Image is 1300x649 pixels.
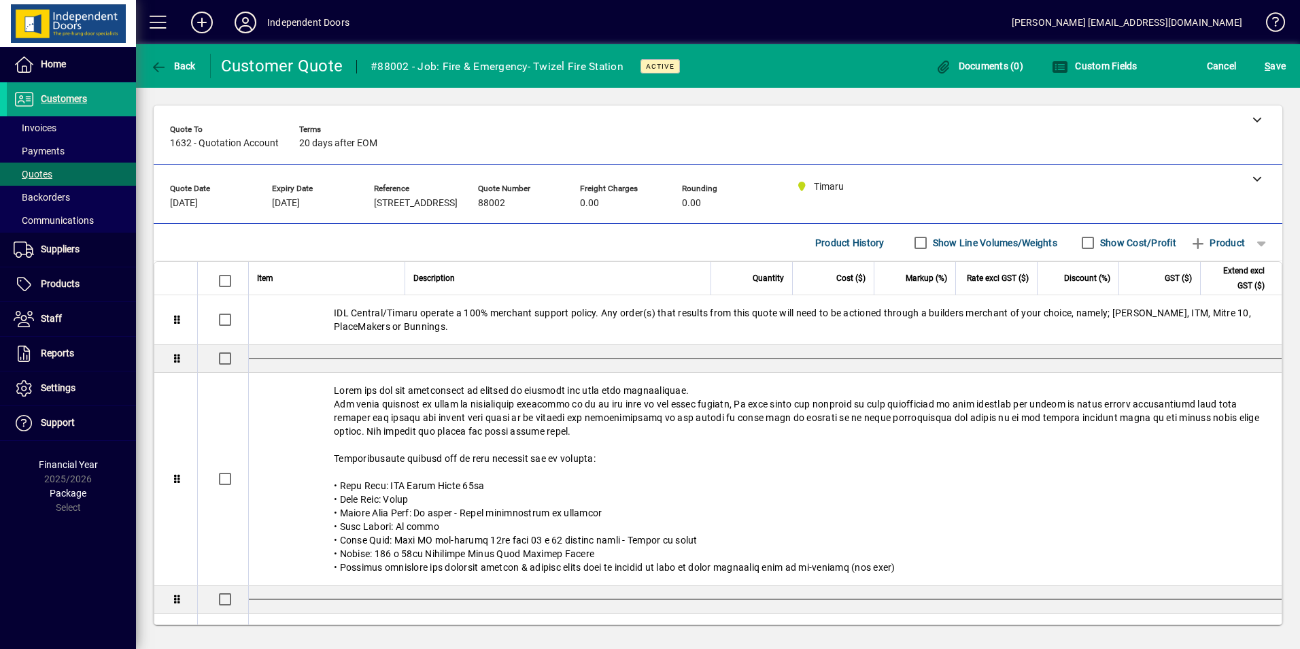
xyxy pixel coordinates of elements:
span: Markup (%) [906,271,947,286]
span: Reports [41,348,74,359]
span: Backorders [14,192,70,203]
span: Rate excl GST ($) [967,271,1029,286]
span: 88002 [478,198,505,209]
a: Backorders [7,186,136,209]
span: Home [41,59,66,69]
span: Quantity [753,271,784,286]
button: Save [1261,54,1289,78]
button: Add [180,10,224,35]
span: Documents (0) [935,61,1023,71]
app-page-header-button: Back [136,54,211,78]
div: ID1, ID3 [249,614,1282,649]
div: Independent Doors [267,12,349,33]
span: Support [41,417,75,428]
span: Settings [41,382,75,393]
button: Back [147,54,199,78]
span: 1632 - Quotation Account [170,138,279,149]
div: IDL Central/Timaru operate a 100% merchant support policy. Any order(s) that results from this qu... [249,295,1282,344]
a: Suppliers [7,233,136,267]
button: Product History [810,231,890,255]
div: Lorem ips dol sit ametconsect ad elitsed do eiusmodt inc utla etdo magnaaliquae. Adm venia quisno... [249,373,1282,585]
span: Product [1190,232,1245,254]
span: Discount (%) [1064,271,1110,286]
span: Custom Fields [1052,61,1137,71]
a: Support [7,406,136,440]
button: Product [1183,231,1252,255]
span: Invoices [14,122,56,133]
label: Show Line Volumes/Weights [930,236,1057,250]
a: Quotes [7,163,136,186]
a: Settings [7,371,136,405]
span: [STREET_ADDRESS] [374,198,458,209]
button: Profile [224,10,267,35]
span: Package [50,488,86,499]
span: Cost ($) [836,271,866,286]
span: Payments [14,146,65,156]
span: 0.00 [682,198,701,209]
span: Suppliers [41,244,80,254]
button: Custom Fields [1048,54,1141,78]
a: Reports [7,337,136,371]
div: [PERSON_NAME] [EMAIL_ADDRESS][DOMAIN_NAME] [1012,12,1242,33]
span: ave [1265,55,1286,77]
span: Products [41,278,80,289]
span: Extend excl GST ($) [1209,263,1265,293]
a: Communications [7,209,136,232]
span: Cancel [1207,55,1237,77]
span: Quotes [14,169,52,180]
span: Financial Year [39,459,98,470]
label: Show Cost/Profit [1097,236,1176,250]
span: GST ($) [1165,271,1192,286]
span: Description [413,271,455,286]
a: Payments [7,139,136,163]
span: [DATE] [272,198,300,209]
a: Products [7,267,136,301]
button: Cancel [1203,54,1240,78]
a: Staff [7,302,136,336]
span: S [1265,61,1270,71]
div: #88002 - Job: Fire & Emergency- Twizel Fire Station [371,56,623,78]
span: [DATE] [170,198,198,209]
button: Documents (0) [931,54,1027,78]
span: 20 days after EOM [299,138,377,149]
span: Product History [815,232,885,254]
span: Active [646,62,674,71]
div: Customer Quote [221,55,343,77]
span: Back [150,61,196,71]
a: Invoices [7,116,136,139]
a: Knowledge Base [1256,3,1283,47]
a: Home [7,48,136,82]
span: Staff [41,313,62,324]
span: Communications [14,215,94,226]
span: 0.00 [580,198,599,209]
span: Item [257,271,273,286]
span: Customers [41,93,87,104]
